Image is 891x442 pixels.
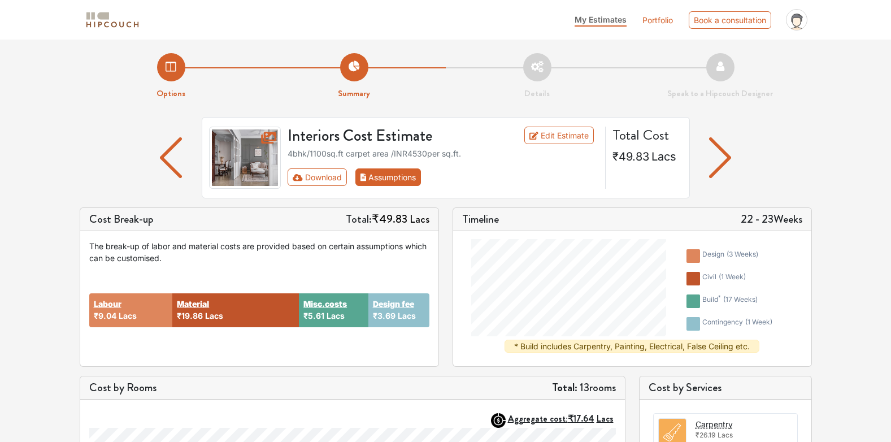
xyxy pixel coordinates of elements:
[373,311,395,320] span: ₹3.69
[709,137,731,178] img: arrow left
[491,413,506,428] img: AggregateIcon
[346,213,429,226] h5: Total:
[205,311,223,320] span: Lacs
[288,168,598,186] div: Toolbar with button groups
[281,127,497,146] h3: Interiors Cost Estimate
[209,127,281,189] img: gallery
[338,87,370,99] strong: Summary
[552,379,577,396] strong: Total:
[508,413,616,424] button: Aggregate cost:₹17.64Lacs
[642,14,673,26] a: Portfolio
[508,412,614,425] strong: Aggregate cost:
[327,311,345,320] span: Lacs
[355,168,421,186] button: Assumptions
[575,15,627,24] span: My Estimates
[84,7,141,33] span: logo-horizontal.svg
[119,311,137,320] span: Lacs
[160,137,182,178] img: arrow left
[288,148,598,159] div: 4bhk / 1100 sq.ft carpet area /INR 4530 per sq.ft.
[612,127,680,144] h4: Total Cost
[696,431,715,439] span: ₹26.19
[741,213,802,226] h5: 22 - 23 Weeks
[702,249,758,263] div: design
[94,311,116,320] span: ₹9.04
[727,250,758,258] span: ( 3 weeks )
[505,340,759,353] div: * Build includes Carpentry, Painting, Electrical, False Ceiling etc.
[597,412,614,425] span: Lacs
[651,150,676,163] span: Lacs
[719,272,746,281] span: ( 1 week )
[89,240,429,264] div: The break-up of labor and material costs are provided based on certain assumptions which can be c...
[702,294,758,308] div: build
[89,381,157,395] h5: Cost by Rooms
[723,295,758,304] span: ( 17 weeks )
[462,213,499,226] h5: Timeline
[649,381,802,395] h5: Cost by Services
[568,412,594,425] span: ₹17.64
[696,418,733,430] button: Carpentry
[303,311,324,320] span: ₹5.61
[524,127,594,144] a: Edit Estimate
[745,318,772,326] span: ( 1 week )
[89,213,154,226] h5: Cost Break-up
[177,298,209,310] button: Material
[718,431,733,439] span: Lacs
[373,298,414,310] button: Design fee
[702,317,772,331] div: contingency
[94,298,121,310] button: Labour
[84,10,141,30] img: logo-horizontal.svg
[157,87,185,99] strong: Options
[612,150,649,163] span: ₹49.83
[398,311,416,320] span: Lacs
[552,381,616,395] h5: 13 rooms
[288,168,430,186] div: First group
[702,272,746,285] div: civil
[524,87,550,99] strong: Details
[303,298,347,310] button: Misc.costs
[410,211,429,227] span: Lacs
[288,168,347,186] button: Download
[177,311,203,320] span: ₹19.86
[689,11,771,29] div: Book a consultation
[667,87,773,99] strong: Speak to a Hipcouch Designer
[372,211,407,227] span: ₹49.83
